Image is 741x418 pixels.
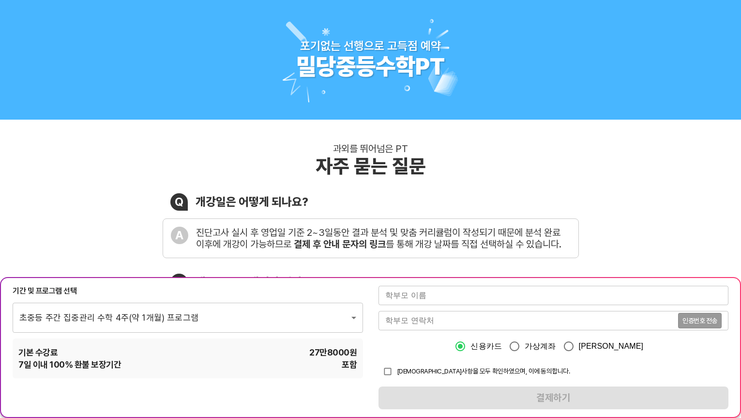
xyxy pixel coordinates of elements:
[296,53,445,81] div: 밀당중등수학PT
[300,39,441,53] div: 포기없는 선행으로 고득점 예약
[333,143,408,155] div: 과외를 뛰어넘은 PT
[378,311,678,330] input: 학부모 연락처를 입력해주세요
[397,367,570,375] span: [DEMOGRAPHIC_DATA]사항을 모두 확인하였으며, 이에 동의합니다.
[18,358,121,371] span: 7 일 이내 100% 환불 보장기간
[170,193,188,211] div: Q
[196,195,308,209] div: 개강일은 어떻게 되나요?
[13,286,363,296] div: 기간 및 프로그램 선택
[170,274,188,291] div: Q
[309,346,357,358] span: 27만8000 원
[579,341,644,352] span: [PERSON_NAME]
[316,155,426,178] div: 자주 묻는 질문
[378,286,729,305] input: 학부모 이름을 입력해주세요
[342,358,357,371] span: 포함
[525,341,556,352] span: 가상계좌
[18,346,58,358] span: 기본 수강료
[171,227,188,244] div: A
[294,238,386,250] b: 결제 후 안내 문자의 링크
[196,227,571,250] div: 진단고사 실시 후 영업일 기준 2~3일동안 결과 분석 및 맞춤 커리큘럼이 작성되기 때문에 분석 완료 이후에 개강이 가능하므로 를 통해 개강 날짜를 직접 선택하실 수 있습니다.
[470,341,502,352] span: 신용카드
[13,302,363,332] div: 초중등 주간 집중관리 수학 4주(약 1개월) 프로그램
[196,275,318,289] div: 태블릿을 구매해야 될까요?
